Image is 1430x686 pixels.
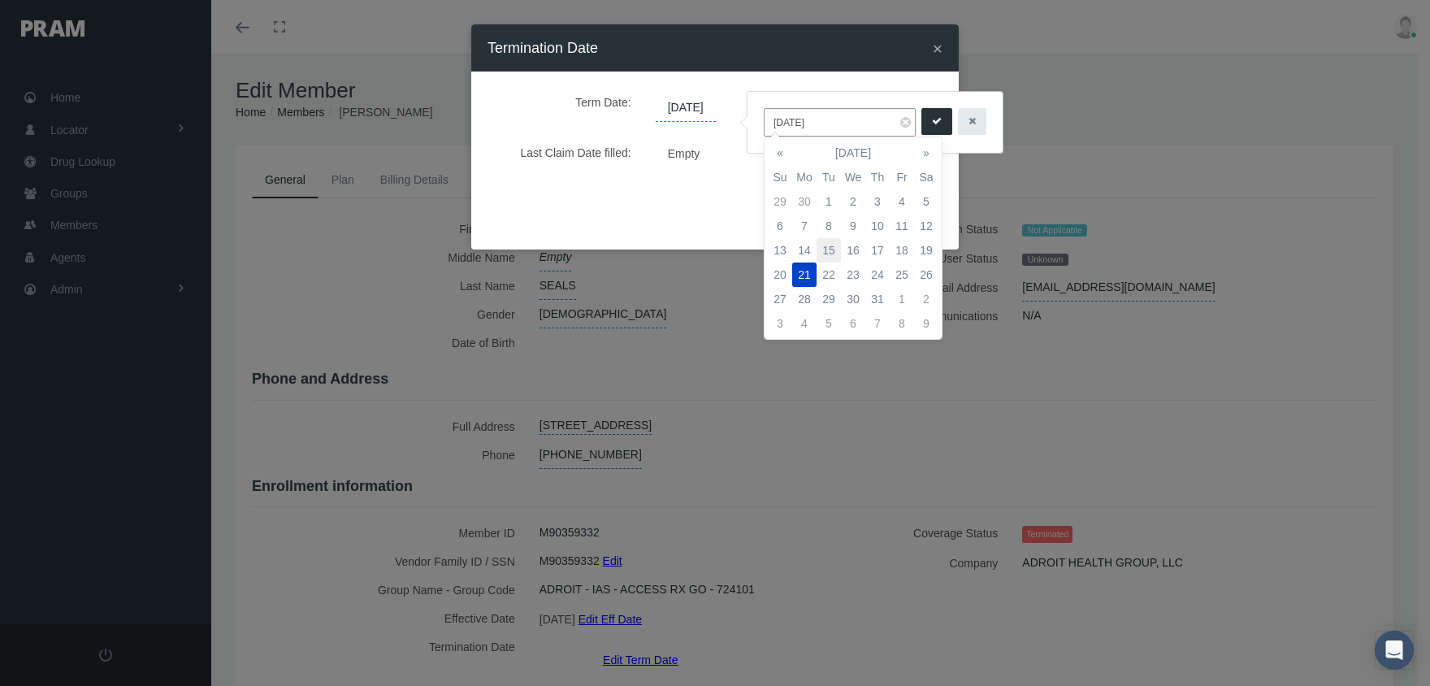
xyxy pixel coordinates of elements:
td: 6 [841,311,865,336]
td: 9 [841,214,865,238]
td: 3 [768,311,792,336]
td: 8 [817,214,841,238]
th: We [841,165,865,189]
td: 5 [817,311,841,336]
td: 15 [817,238,841,263]
td: 21 [792,263,817,287]
td: 20 [768,263,792,287]
td: 23 [841,263,865,287]
td: 8 [890,311,914,336]
th: Su [768,165,792,189]
td: 1 [817,189,841,214]
label: Term Date: [500,88,643,122]
th: Tu [817,165,841,189]
td: 30 [792,189,817,214]
span: × [933,39,942,58]
td: 13 [768,238,792,263]
td: 25 [890,263,914,287]
td: 7 [865,311,890,336]
td: 31 [865,287,890,311]
td: 19 [914,238,938,263]
td: 9 [914,311,938,336]
td: 29 [817,287,841,311]
th: » [914,141,938,165]
th: Sa [914,165,938,189]
td: 28 [792,287,817,311]
td: 24 [865,263,890,287]
span: Empty [656,141,713,165]
th: Fr [890,165,914,189]
td: 12 [914,214,938,238]
td: 16 [841,238,865,263]
th: Th [865,165,890,189]
td: 30 [841,287,865,311]
td: 4 [890,189,914,214]
td: 7 [792,214,817,238]
td: 3 [865,189,890,214]
td: 27 [768,287,792,311]
td: 29 [768,189,792,214]
span: [DATE] [656,94,716,122]
td: 4 [792,311,817,336]
td: 11 [890,214,914,238]
td: 5 [914,189,938,214]
td: 6 [768,214,792,238]
label: Last Claim Date filled: [500,138,643,167]
div: Open Intercom Messenger [1375,631,1414,670]
h4: Termination Date [487,37,598,59]
th: [DATE] [792,141,914,165]
td: 2 [914,287,938,311]
button: Close [933,40,942,57]
td: 18 [890,238,914,263]
td: 1 [890,287,914,311]
td: 26 [914,263,938,287]
td: 22 [817,263,841,287]
th: Mo [792,165,817,189]
th: « [768,141,792,165]
td: 17 [865,238,890,263]
td: 2 [841,189,865,214]
td: 10 [865,214,890,238]
td: 14 [792,238,817,263]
